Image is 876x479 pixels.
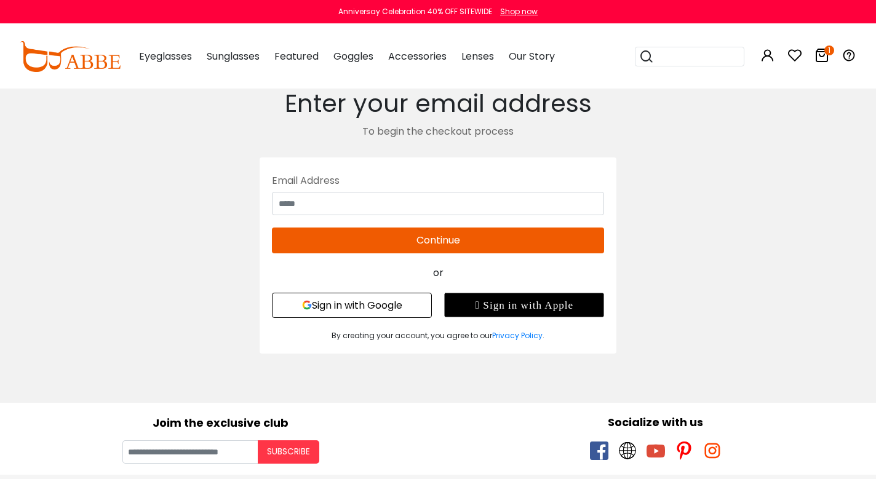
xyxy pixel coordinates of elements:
button: Continue [272,228,604,253]
span: instagram [703,441,722,460]
span: Goggles [333,49,373,63]
span: youtube [647,441,665,460]
h2: Enter your email address [23,89,853,118]
input: Your email [122,440,258,464]
span: Eyeglasses [139,49,192,63]
span: Our Story [509,49,555,63]
div: Email Address [272,170,604,192]
span: Lenses [461,49,494,63]
img: abbeglasses.com [20,41,121,72]
div: Socialize with us [444,414,867,430]
span: pinterest [675,441,693,460]
span: Sunglasses [207,49,260,63]
div: To begin the checkout process [23,124,853,139]
button: Subscribe [258,440,319,464]
button: Sign in with Google [272,293,432,318]
div: Joim the exclusive club [9,412,432,431]
div: Anniversay Celebration 40% OFF SITEWIDE [338,6,492,17]
a: 1 [814,50,829,65]
div: By creating your account, you agree to our . [272,330,604,341]
div: Sign in with Apple [444,293,604,317]
a: Shop now [494,6,538,17]
span: Featured [274,49,319,63]
i: 1 [824,46,834,55]
div: or [272,266,604,280]
a: Privacy Policy [492,330,543,341]
div: Shop now [500,6,538,17]
span: facebook [590,441,608,460]
span: twitter [618,441,637,460]
span: Accessories [388,49,447,63]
